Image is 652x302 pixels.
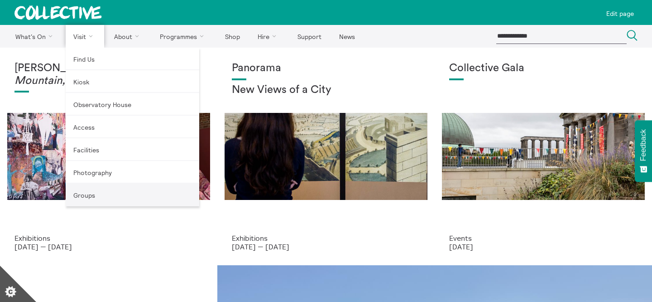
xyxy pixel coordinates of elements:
em: Fire on the Mountain, Light on the Hill [14,63,157,86]
p: [DATE] — [DATE] [14,243,203,251]
a: Observatory House [66,93,199,116]
p: Exhibitions [14,234,203,242]
a: About [106,25,150,48]
p: [DATE] — [DATE] [232,243,420,251]
p: Exhibitions [232,234,420,242]
h2: New Views of a City [232,84,420,97]
h1: [PERSON_NAME]: [14,62,203,87]
span: Feedback [639,129,647,161]
p: Events [449,234,638,242]
a: Programmes [152,25,216,48]
a: Photography [66,161,199,184]
a: Hire [250,25,288,48]
a: Facilities [66,138,199,161]
a: Access [66,116,199,138]
a: Visit [66,25,105,48]
p: Edit page [606,10,634,17]
a: Collective Gala 2023. Image credit Sally Jubb. Collective Gala Events [DATE] [435,48,652,265]
a: Collective Panorama June 2025 small file 8 Panorama New Views of a City Exhibitions [DATE] — [DATE] [217,48,435,265]
h1: Collective Gala [449,62,638,75]
a: News [331,25,363,48]
h1: Panorama [232,62,420,75]
a: Edit page [603,4,638,21]
p: [DATE] [449,243,638,251]
a: Kiosk [66,70,199,93]
a: Groups [66,184,199,206]
a: Support [289,25,329,48]
a: Shop [217,25,248,48]
button: Feedback - Show survey [635,120,652,182]
a: Find Us [66,48,199,70]
a: What's On [7,25,64,48]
